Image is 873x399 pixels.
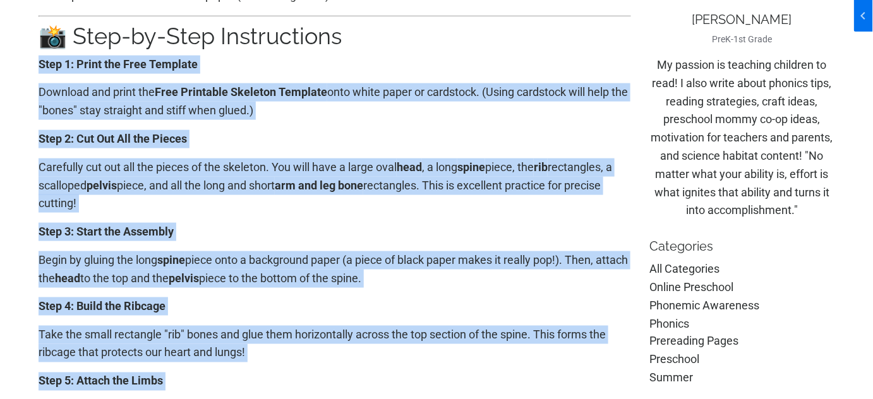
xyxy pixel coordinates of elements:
b: Step 5: Attach the Limbs [39,374,163,388]
p: Carefully cut out all the pieces of the skeleton. You will have a large oval , a long piece, the ... [39,158,631,213]
h2: 📸 Step-by-Step Instructions [39,23,631,50]
a: phonemic awareness [650,297,835,315]
b: head [55,271,80,285]
span: chevron_left [2,8,17,23]
a: summer [650,369,835,388]
b: Free Printable Skeleton Template [155,85,327,98]
p: Download and print the onto white paper or cardstock. (Using cardstock will help the "bones" stay... [39,83,631,120]
p: Categories [650,239,835,254]
b: Step 1: Print the Free Template [39,57,198,71]
a: prereading pages [650,333,835,351]
p: Take the small rectangle "rib" bones and glue them horizontally across the top section of the spi... [39,326,631,362]
b: Step 2: Cut Out All the Pieces [39,132,187,145]
b: Step 3: Start the Assembly [39,225,174,238]
p: Begin by gluing the long piece onto a background paper (a piece of black paper makes it really po... [39,251,631,288]
b: spine [157,253,185,266]
b: arm and leg bone [275,179,363,192]
b: head [397,160,422,174]
a: preschool [650,351,835,369]
a: online preschool [650,278,835,297]
b: pelvis [169,271,199,285]
b: rib [534,160,548,174]
p: [PERSON_NAME] [650,12,835,27]
p: PreK-1st Grade [650,32,835,46]
b: pelvis [87,179,117,192]
a: All Categories [650,260,835,278]
b: Step 4: Build the Ribcage [39,299,166,313]
a: phonics [650,315,835,333]
b: spine [457,160,485,174]
p: My passion is teaching children to read! I also write about phonics tips, reading strategies, cra... [650,56,835,220]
